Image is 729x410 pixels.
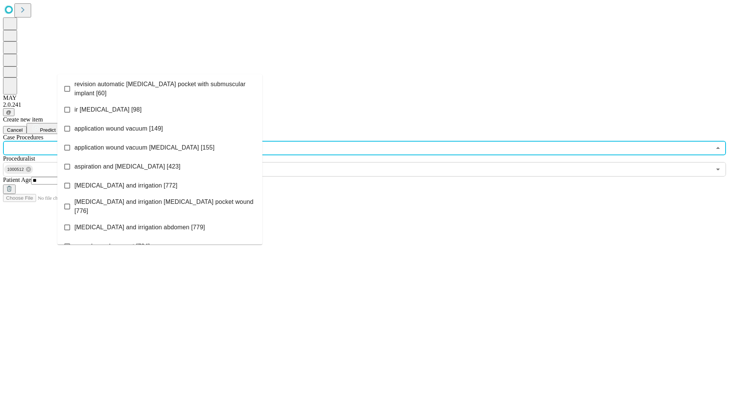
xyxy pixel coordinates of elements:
[713,143,723,153] button: Close
[3,177,31,183] span: Patient Age
[74,181,177,190] span: [MEDICAL_DATA] and irrigation [772]
[74,162,180,171] span: aspiration and [MEDICAL_DATA] [423]
[40,127,55,133] span: Predict
[27,123,62,134] button: Predict
[3,101,726,108] div: 2.0.241
[3,116,43,123] span: Create new item
[74,197,256,216] span: [MEDICAL_DATA] and irrigation [MEDICAL_DATA] pocket wound [776]
[74,80,256,98] span: revision automatic [MEDICAL_DATA] pocket with submuscular implant [60]
[74,105,142,114] span: ir [MEDICAL_DATA] [98]
[6,109,11,115] span: @
[74,242,150,251] span: wound vac placement [784]
[74,223,205,232] span: [MEDICAL_DATA] and irrigation abdomen [779]
[3,95,726,101] div: MAY
[713,164,723,175] button: Open
[3,155,35,162] span: Proceduralist
[4,165,27,174] span: 1000512
[3,108,14,116] button: @
[3,134,43,140] span: Scheduled Procedure
[7,127,23,133] span: Cancel
[4,165,33,174] div: 1000512
[74,143,215,152] span: application wound vacuum [MEDICAL_DATA] [155]
[74,124,163,133] span: application wound vacuum [149]
[3,126,27,134] button: Cancel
